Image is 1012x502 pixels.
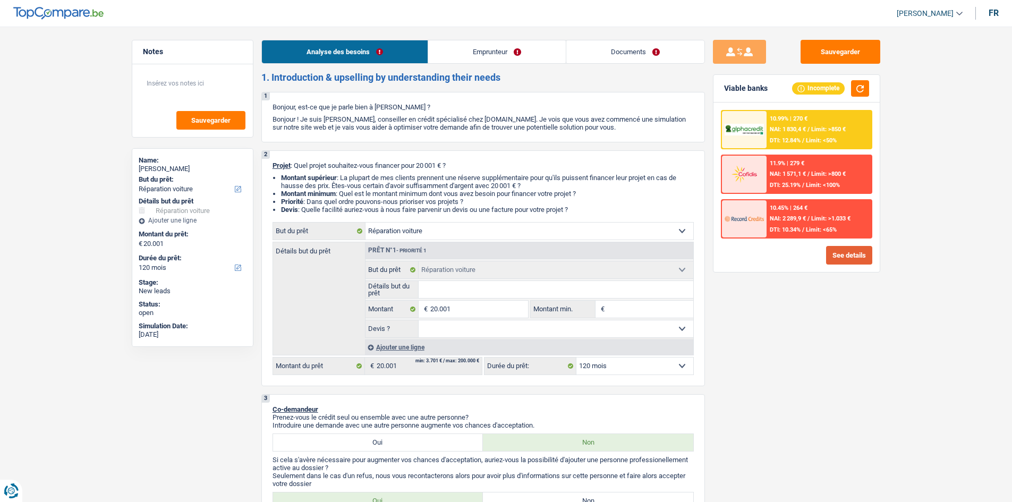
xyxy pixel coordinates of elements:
[807,171,810,177] span: /
[273,115,694,131] p: Bonjour ! Je suis [PERSON_NAME], conseiller en crédit spécialisé chez [DOMAIN_NAME]. Je vois que ...
[396,248,427,253] span: - Priorité 1
[273,405,318,413] span: Co-demandeur
[770,226,801,233] span: DTI: 10.34%
[365,301,419,318] label: Montant
[365,261,419,278] label: But du prêt
[273,472,694,488] p: Seulement dans le cas d'un refus, nous vous recontacterons alors pour avoir plus d'informations s...
[806,226,837,233] span: Limit: <65%
[139,330,246,339] div: [DATE]
[725,124,764,136] img: AlphaCredit
[770,115,807,122] div: 10.99% | 270 €
[888,5,963,22] a: [PERSON_NAME]
[801,40,880,64] button: Sauvegarder
[273,161,291,169] span: Projet
[262,151,270,159] div: 2
[365,358,377,375] span: €
[281,190,336,198] strong: Montant minimum
[139,322,246,330] div: Simulation Date:
[273,456,694,472] p: Si cela s'avère nécessaire pour augmenter vos chances d'acceptation, auriez-vous la possibilité d...
[792,82,845,94] div: Incomplete
[806,182,840,189] span: Limit: <100%
[415,359,479,363] div: min: 3.701 € / max: 200.000 €
[139,300,246,309] div: Status:
[191,117,231,124] span: Sauvegarder
[281,174,337,182] strong: Montant supérieur
[531,301,596,318] label: Montant min.
[770,126,806,133] span: NAI: 1 830,4 €
[811,171,846,177] span: Limit: >800 €
[139,254,244,262] label: Durée du prêt:
[596,301,607,318] span: €
[273,242,365,254] label: Détails but du prêt
[802,182,804,189] span: /
[365,247,429,254] div: Prêt n°1
[770,171,806,177] span: NAI: 1 571,1 €
[281,174,694,190] li: : La plupart de mes clients prennent une réserve supplémentaire pour qu'ils puissent financer leu...
[770,160,804,167] div: 11.9% | 279 €
[273,223,365,240] label: But du prêt
[989,8,999,18] div: fr
[139,278,246,287] div: Stage:
[281,198,303,206] strong: Priorité
[770,215,806,222] span: NAI: 2 289,9 €
[802,226,804,233] span: /
[139,165,246,173] div: [PERSON_NAME]
[428,40,566,63] a: Emprunteur
[806,137,837,144] span: Limit: <50%
[483,434,693,451] label: Non
[139,230,244,239] label: Montant du prêt:
[262,92,270,100] div: 1
[273,103,694,111] p: Bonjour, est-ce que je parle bien à [PERSON_NAME] ?
[770,182,801,189] span: DTI: 25.19%
[725,209,764,228] img: Record Credits
[566,40,704,63] a: Documents
[811,215,851,222] span: Limit: >1.033 €
[365,281,419,298] label: Détails but du prêt
[281,190,694,198] li: : Quel est le montant minimum dont vous avez besoin pour financer votre projet ?
[811,126,846,133] span: Limit: >850 €
[176,111,245,130] button: Sauvegarder
[484,358,576,375] label: Durée du prêt:
[273,434,483,451] label: Oui
[807,215,810,222] span: /
[802,137,804,144] span: /
[273,161,694,169] p: : Quel projet souhaitez-vous financer pour 20 001 € ?
[365,320,419,337] label: Devis ?
[365,339,693,355] div: Ajouter une ligne
[826,246,872,265] button: See details
[770,205,807,211] div: 10.45% | 264 €
[139,240,142,248] span: €
[273,421,694,429] p: Introduire une demande avec une autre personne augmente vos chances d'acceptation.
[139,156,246,165] div: Name:
[139,217,246,224] div: Ajouter une ligne
[139,287,246,295] div: New leads
[770,137,801,144] span: DTI: 12.84%
[262,395,270,403] div: 3
[262,40,428,63] a: Analyse des besoins
[139,175,244,184] label: But du prêt:
[139,309,246,317] div: open
[281,206,298,214] span: Devis
[139,197,246,206] div: Détails but du prêt
[281,198,694,206] li: : Dans quel ordre pouvons-nous prioriser vos projets ?
[897,9,954,18] span: [PERSON_NAME]
[419,301,430,318] span: €
[273,358,365,375] label: Montant du prêt
[724,84,768,93] div: Viable banks
[807,126,810,133] span: /
[725,164,764,184] img: Cofidis
[273,413,694,421] p: Prenez-vous le crédit seul ou ensemble avec une autre personne?
[261,72,705,83] h2: 1. Introduction & upselling by understanding their needs
[13,7,104,20] img: TopCompare Logo
[143,47,242,56] h5: Notes
[281,206,694,214] li: : Quelle facilité auriez-vous à nous faire parvenir un devis ou une facture pour votre projet ?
